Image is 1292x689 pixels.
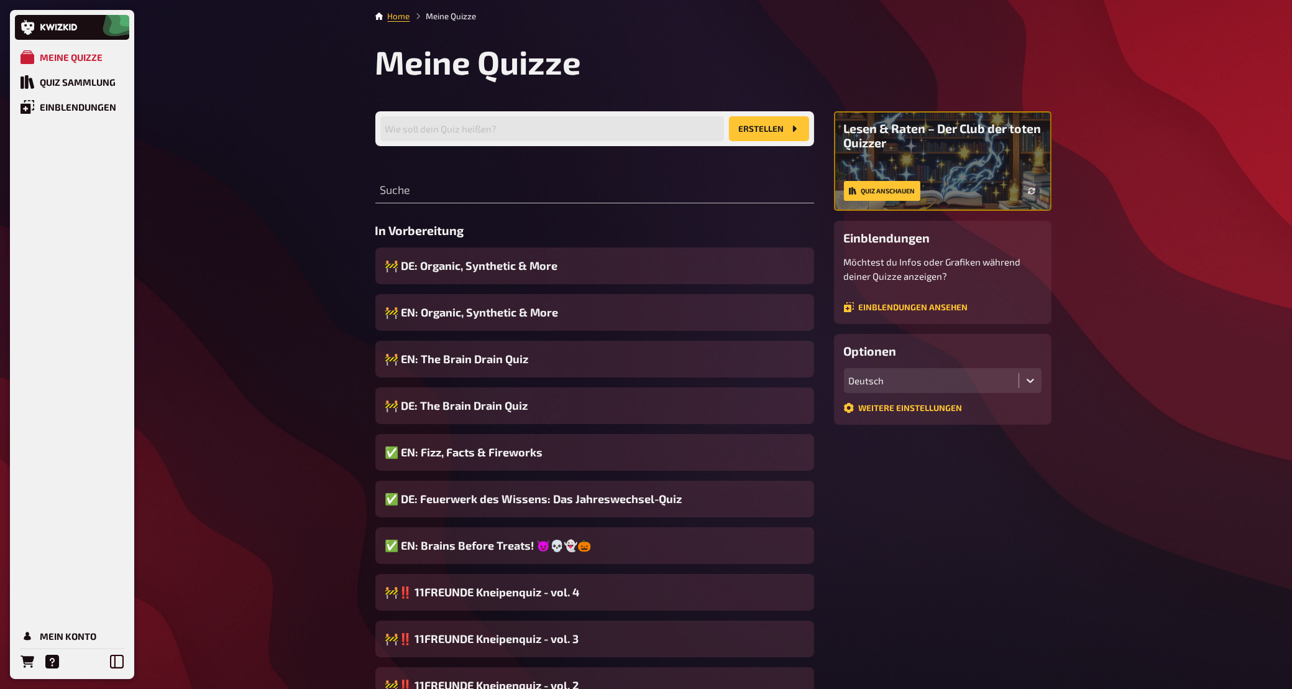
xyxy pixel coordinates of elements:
a: 🚧 DE: The Brain Drain Quiz [375,387,814,424]
span: 🚧 EN: Organic, Synthetic & More [385,304,559,321]
a: ✅ EN: Fizz, Facts & Fireworks [375,434,814,471]
span: 🚧‼️ 11FREUNDE Kneipenquiz - vol. 3 [385,631,579,647]
a: 🚧 EN: The Brain Drain Quiz [375,341,814,377]
a: Home [388,11,410,21]
button: Erstellen [729,116,809,141]
div: Meine Quizze [40,52,103,63]
a: 🚧‼️ 11FREUNDE Kneipenquiz - vol. 4 [375,574,814,611]
a: Quiz Sammlung [15,70,129,95]
h3: Optionen [844,344,1042,358]
a: 🚧‼️ 11FREUNDE Kneipenquiz - vol. 3 [375,621,814,657]
div: Deutsch [849,375,1014,386]
p: Möchtest du Infos oder Grafiken während deiner Quizze anzeigen? [844,255,1042,283]
h3: In Vorbereitung [375,223,814,238]
a: Meine Quizze [15,45,129,70]
a: Hilfe [40,649,65,674]
h3: Einblendungen [844,231,1042,245]
span: ✅ EN: Brains Before Treats! 😈💀👻🎃 [385,537,592,554]
a: Einblendungen [15,95,129,119]
div: Einblendungen [40,101,116,113]
li: Home [388,10,410,22]
a: Bestellungen [15,649,40,674]
a: ✅ EN: Brains Before Treats! 😈💀👻🎃 [375,527,814,564]
input: Wie soll dein Quiz heißen? [380,116,724,141]
a: ✅ DE: Feuerwerk des Wissens: Das Jahreswechsel-Quiz [375,481,814,517]
span: ✅ EN: Fizz, Facts & Fireworks [385,444,543,461]
h1: Meine Quizze [375,42,1051,81]
a: 🚧 EN: Organic, Synthetic & More [375,294,814,331]
div: Quiz Sammlung [40,76,116,88]
li: Meine Quizze [410,10,477,22]
a: Quiz anschauen [844,181,920,201]
span: 🚧‼️ 11FREUNDE Kneipenquiz - vol. 4 [385,584,580,601]
span: ✅ DE: Feuerwerk des Wissens: Das Jahreswechsel-Quiz [385,491,682,507]
a: Weitere Einstellungen [844,403,963,413]
div: Mein Konto [40,631,96,642]
a: Einblendungen ansehen [844,302,968,312]
a: Mein Konto [15,624,129,649]
span: 🚧 DE: Organic, Synthetic & More [385,257,558,274]
span: 🚧 EN: The Brain Drain Quiz [385,351,529,368]
a: 🚧 DE: Organic, Synthetic & More [375,247,814,284]
h3: Lesen & Raten – Der Club der toten Quizzer [844,121,1042,150]
span: 🚧 DE: The Brain Drain Quiz [385,397,528,414]
input: Suche [375,178,814,203]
